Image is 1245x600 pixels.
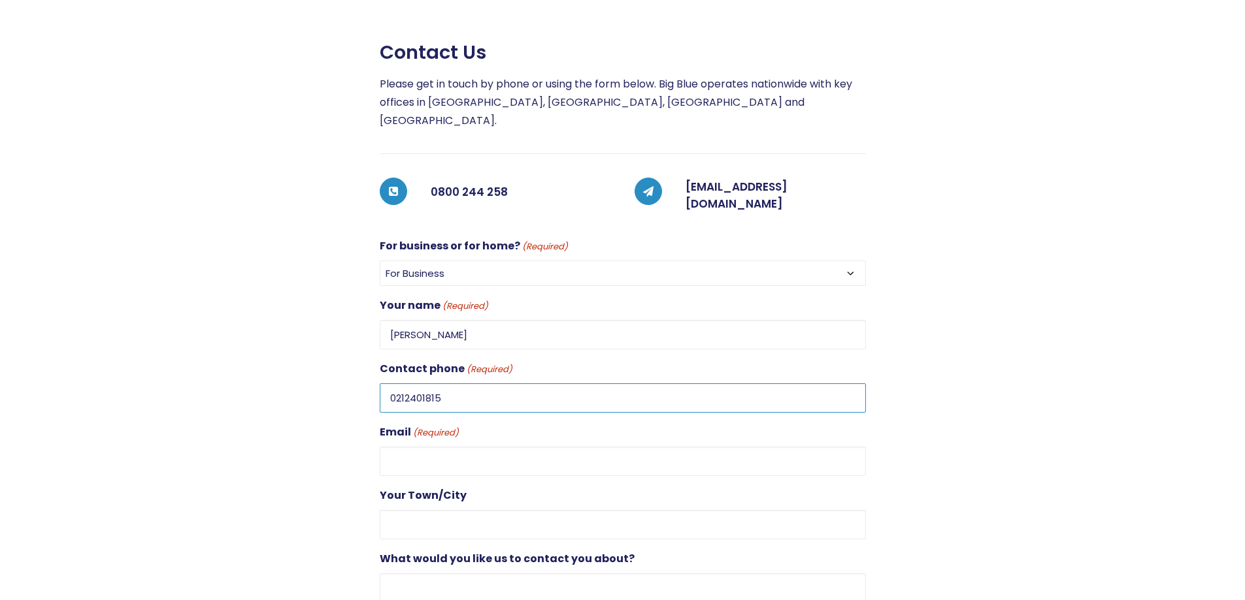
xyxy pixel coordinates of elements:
[380,486,467,505] label: Your Town/City
[380,75,866,130] p: Please get in touch by phone or using the form below. Big Blue operates nationwide with key offic...
[412,426,459,441] span: (Required)
[686,179,788,212] a: [EMAIL_ADDRESS][DOMAIN_NAME]
[380,41,486,64] span: Contact us
[380,423,459,441] label: Email
[431,179,611,205] h5: 0800 244 258
[1159,514,1227,582] iframe: Chatbot
[380,550,635,568] label: What would you like us to contact you about?
[465,362,512,377] span: (Required)
[380,360,512,378] label: Contact phone
[441,299,488,314] span: (Required)
[521,240,568,255] span: (Required)
[380,296,488,315] label: Your name
[380,237,568,255] label: For business or for home?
